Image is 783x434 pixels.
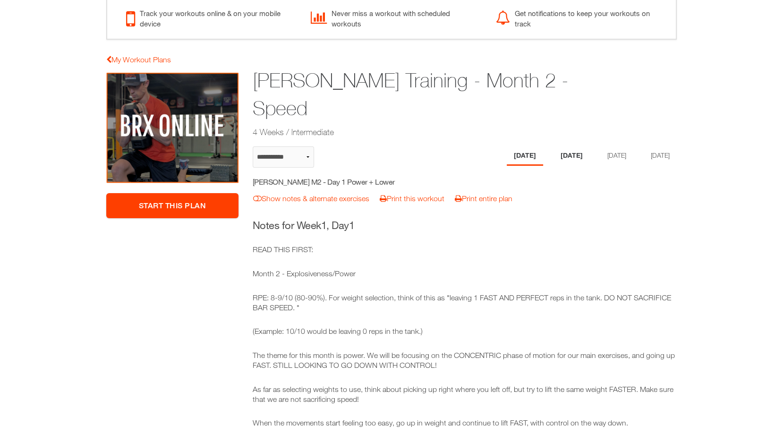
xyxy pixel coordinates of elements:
[253,293,677,313] p: RPE: 8-9/10 (80-90%). For weight selection, think of this as "leaving 1 FAST AND PERFECT reps in ...
[253,418,677,428] p: When the movements start feeling too easy, go up in weight and continue to lift FAST, with contro...
[253,194,369,203] a: Show notes & alternate exercises
[553,146,590,166] li: Day 2
[253,126,604,138] h2: 4 Weeks / Intermediate
[644,146,677,166] li: Day 4
[321,219,327,231] span: 1
[106,55,171,64] a: My Workout Plans
[455,194,512,203] a: Print entire plan
[496,6,666,29] div: Get notifications to keep your workouts on track
[253,269,677,279] p: Month 2 - Explosiveness/Power
[253,245,677,255] p: READ THIS FIRST:
[253,177,421,187] h5: [PERSON_NAME] M2 - Day 1 Power + Lower
[380,194,444,203] a: Print this workout
[253,384,677,404] p: As far as selecting weights to use, think about picking up right where you left off, but try to l...
[253,67,604,122] h1: [PERSON_NAME] Training - Month 2 - Speed
[311,6,481,29] div: Never miss a workout with scheduled workouts
[253,326,677,336] p: (Example: 10/10 would be leaving 0 reps in the tank.)
[106,193,238,218] a: Start This Plan
[349,219,355,231] span: 1
[253,350,677,370] p: The theme for this month is power. We will be focusing on the CONCENTRIC phase of motion for our ...
[253,218,677,233] h3: Notes for Week , Day
[106,72,238,184] img: Brendan Jedlicka Training - Month 2 - Speed
[600,146,633,166] li: Day 3
[507,146,543,166] li: Day 1
[126,6,297,29] div: Track your workouts online & on your mobile device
